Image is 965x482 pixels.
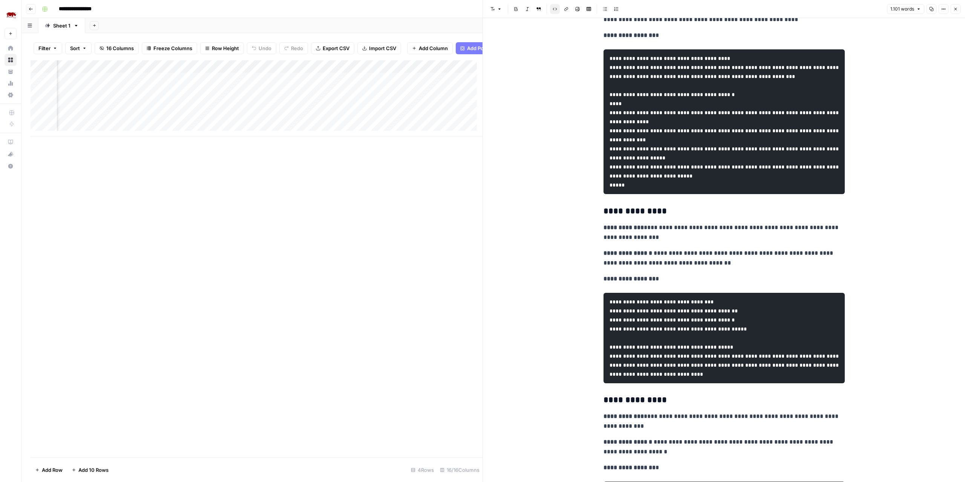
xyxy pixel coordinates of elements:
[53,22,70,29] div: Sheet 1
[5,54,17,66] a: Browse
[408,464,437,476] div: 4 Rows
[5,148,17,160] button: What's new?
[5,42,17,54] a: Home
[200,42,244,54] button: Row Height
[5,160,17,172] button: Help + Support
[456,42,513,54] button: Add Power Agent
[5,9,18,22] img: Rhino Africa Logo
[31,464,67,476] button: Add Row
[259,44,271,52] span: Undo
[70,44,80,52] span: Sort
[38,44,51,52] span: Filter
[5,136,17,148] a: AirOps Academy
[323,44,349,52] span: Export CSV
[437,464,482,476] div: 16/16 Columns
[153,44,192,52] span: Freeze Columns
[467,44,508,52] span: Add Power Agent
[67,464,113,476] button: Add 10 Rows
[65,42,92,54] button: Sort
[247,42,276,54] button: Undo
[38,18,85,33] a: Sheet 1
[407,42,453,54] button: Add Column
[212,44,239,52] span: Row Height
[5,6,17,25] button: Workspace: Rhino Africa
[419,44,448,52] span: Add Column
[42,466,63,474] span: Add Row
[890,6,914,12] span: 1.101 words
[5,66,17,78] a: Your Data
[5,77,17,89] a: Usage
[357,42,401,54] button: Import CSV
[34,42,62,54] button: Filter
[95,42,139,54] button: 16 Columns
[78,466,109,474] span: Add 10 Rows
[5,89,17,101] a: Settings
[279,42,308,54] button: Redo
[142,42,197,54] button: Freeze Columns
[311,42,354,54] button: Export CSV
[5,148,16,160] div: What's new?
[887,4,924,14] button: 1.101 words
[106,44,134,52] span: 16 Columns
[291,44,303,52] span: Redo
[369,44,396,52] span: Import CSV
